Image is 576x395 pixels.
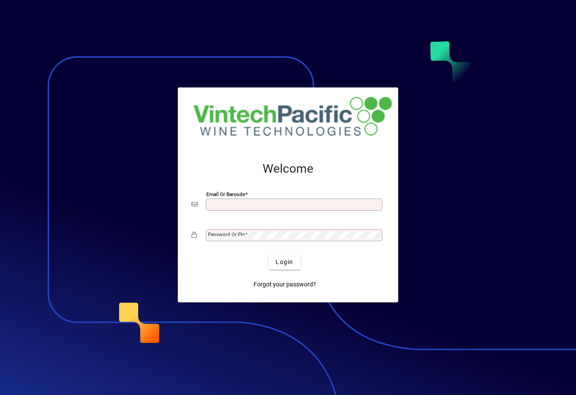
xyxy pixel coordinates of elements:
[276,258,293,267] span: Login
[269,254,300,270] button: Login
[192,162,384,176] h2: Welcome
[250,277,319,292] a: Forgot your password?
[206,191,245,197] mat-label: Email or Barcode
[208,231,245,237] mat-label: Password or Pin
[254,280,316,289] span: Forgot your password?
